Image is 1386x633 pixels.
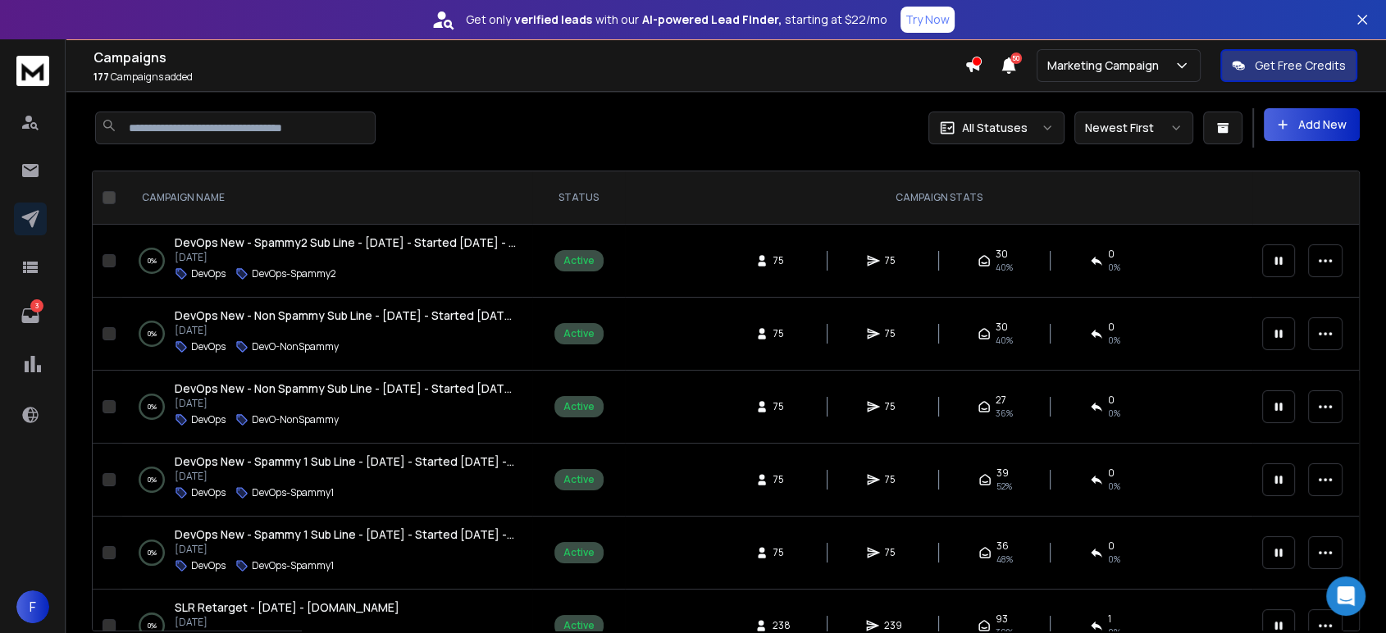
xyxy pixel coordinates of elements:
span: 0 % [1108,261,1120,274]
p: Try Now [905,11,950,28]
span: 75 [773,400,790,413]
span: 0 [1108,248,1115,261]
p: All Statuses [962,120,1028,136]
span: 239 [884,619,902,632]
th: CAMPAIGN NAME [122,171,532,225]
p: DevOps [191,340,226,353]
p: [DATE] [175,324,516,337]
a: SLR Retarget - [DATE] - [DOMAIN_NAME] [175,599,399,616]
h1: Campaigns [93,48,964,67]
span: 75 [885,546,901,559]
p: [DATE] [175,616,399,629]
span: 75 [773,546,790,559]
p: 0 % [148,253,157,269]
span: 40 % [996,334,1013,347]
span: 52 % [996,480,1012,493]
button: Get Free Credits [1220,49,1357,82]
span: 75 [773,254,790,267]
button: Try Now [900,7,955,33]
span: DevOps New - Non Spammy Sub Line - [DATE] - Started [DATE] - [DOMAIN_NAME], [DOMAIN_NAME] and [DO... [175,307,835,323]
span: 0 % [1108,553,1120,566]
p: DevOps [191,486,226,499]
div: Active [563,619,595,632]
span: 75 [885,473,901,486]
span: 40 % [996,261,1013,274]
div: Active [563,473,595,486]
div: Open Intercom Messenger [1326,576,1365,616]
p: Campaigns added [93,71,964,84]
p: Marketing Campaign [1047,57,1165,74]
div: Active [563,327,595,340]
img: logo [16,56,49,86]
a: 3 [14,299,47,332]
span: 0 % [1108,407,1120,420]
span: 50 [1010,52,1022,64]
strong: AI-powered Lead Finder, [642,11,782,28]
span: 238 [773,619,791,632]
span: 0 % [1108,480,1120,493]
button: Add New [1264,108,1360,141]
span: 0 [1108,321,1115,334]
strong: verified leads [514,11,592,28]
p: DevOps-Spammy2 [252,267,336,280]
p: DevOps-Spammy1 [252,486,334,499]
span: 177 [93,70,109,84]
span: 27 [996,394,1006,407]
p: DevO-NonSpammy [252,413,339,426]
div: Active [563,400,595,413]
a: DevOps New - Spammy2 Sub Line - [DATE] - Started [DATE] - [DOMAIN_NAME], [DOMAIN_NAME] and [DOMAI... [175,235,516,251]
th: STATUS [532,171,625,225]
span: 30 [996,321,1008,334]
a: DevOps New - Spammy 1 Sub Line - [DATE] - Started [DATE] - [DOMAIN_NAME], [DOMAIN_NAME] and [DOMA... [175,453,516,470]
div: Active [563,254,595,267]
span: DevOps New - Spammy 1 Sub Line - [DATE] - Started [DATE] - [DOMAIN_NAME], [DOMAIN_NAME] and [DOMA... [175,453,818,469]
span: 1 [1108,613,1111,626]
button: Newest First [1074,112,1193,144]
span: 36 [996,540,1009,553]
a: DevOps New - Spammy 1 Sub Line - [DATE] - Started [DATE] - [DOMAIN_NAME], [DOMAIN_NAME] and [DOMA... [175,526,516,543]
span: 75 [885,327,901,340]
span: 75 [885,254,901,267]
td: 0%DevOps New - Spammy 1 Sub Line - [DATE] - Started [DATE] - [DOMAIN_NAME], [DOMAIN_NAME] and [DO... [122,444,532,517]
p: 3 [30,299,43,312]
span: 75 [773,473,790,486]
p: [DATE] [175,251,516,264]
span: 39 [996,467,1009,480]
th: CAMPAIGN STATS [625,171,1252,225]
div: Active [563,546,595,559]
p: DevOps [191,559,226,572]
span: DevOps New - Spammy 1 Sub Line - [DATE] - Started [DATE] - [DOMAIN_NAME], [DOMAIN_NAME] and [DOMA... [175,526,818,542]
td: 0%DevOps New - Spammy2 Sub Line - [DATE] - Started [DATE] - [DOMAIN_NAME], [DOMAIN_NAME] and [DOM... [122,225,532,298]
td: 0%DevOps New - Non Spammy Sub Line - [DATE] - Started [DATE] - [DOMAIN_NAME], [DOMAIN_NAME] and [... [122,298,532,371]
p: 0 % [148,471,157,488]
span: SLR Retarget - [DATE] - [DOMAIN_NAME] [175,599,399,615]
span: DevOps New - Spammy2 Sub Line - [DATE] - Started [DATE] - [DOMAIN_NAME], [DOMAIN_NAME] and [DOMAI... [175,235,818,250]
button: F [16,590,49,623]
span: 0 [1108,467,1115,480]
p: [DATE] [175,470,516,483]
span: 30 [996,248,1008,261]
span: 36 % [996,407,1013,420]
a: DevOps New - Non Spammy Sub Line - [DATE] - Started [DATE] - [DOMAIN_NAME], [DOMAIN_NAME] and [DO... [175,380,516,397]
p: 0 % [148,398,157,415]
p: 0 % [148,326,157,342]
p: 0 % [148,544,157,561]
p: [DATE] [175,543,516,556]
span: 0 [1108,394,1115,407]
p: DevO-NonSpammy [252,340,339,353]
p: DevOps-Spammy1 [252,559,334,572]
span: 0 [1108,540,1115,553]
p: [DATE] [175,397,516,410]
p: DevOps [191,267,226,280]
td: 0%DevOps New - Spammy 1 Sub Line - [DATE] - Started [DATE] - [DOMAIN_NAME], [DOMAIN_NAME] and [DO... [122,517,532,590]
a: DevOps New - Non Spammy Sub Line - [DATE] - Started [DATE] - [DOMAIN_NAME], [DOMAIN_NAME] and [DO... [175,307,516,324]
span: DevOps New - Non Spammy Sub Line - [DATE] - Started [DATE] - [DOMAIN_NAME], [DOMAIN_NAME] and [DO... [175,380,835,396]
span: 75 [773,327,790,340]
td: 0%DevOps New - Non Spammy Sub Line - [DATE] - Started [DATE] - [DOMAIN_NAME], [DOMAIN_NAME] and [... [122,371,532,444]
p: Get only with our starting at $22/mo [466,11,887,28]
p: DevOps [191,413,226,426]
span: 0 % [1108,334,1120,347]
span: 48 % [996,553,1013,566]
